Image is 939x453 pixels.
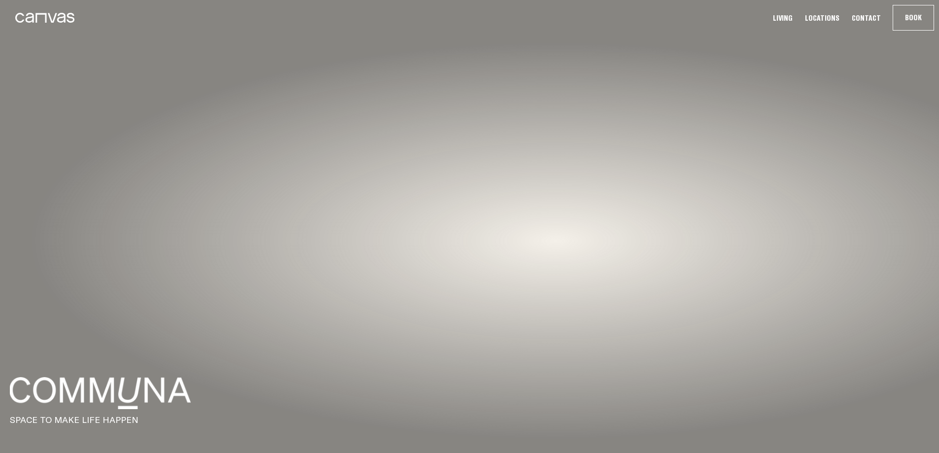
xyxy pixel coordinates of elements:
img: f04c9ce801152f45bcdbb394012f34b369c57f26-4501x793.png [10,377,191,409]
button: Book [893,5,934,30]
a: Locations [802,13,842,23]
a: Contact [849,13,884,23]
p: SPACE TO MAKE LIFE HAPPEN [10,414,929,426]
a: Living [770,13,796,23]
